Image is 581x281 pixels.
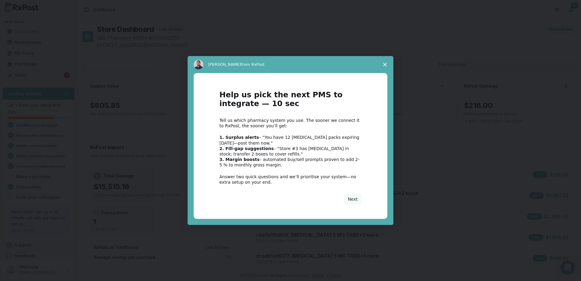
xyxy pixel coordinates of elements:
[376,56,393,73] span: Close survey
[219,157,260,162] b: 3. Margin boosts
[219,118,362,129] div: Tell us which pharmacy system you use. The sooner we connect it to RxPost, the sooner you’ll get:
[219,174,362,185] div: Answer two quick questions and we’ll prioritise your system—no extra setup on your end.
[219,146,274,151] b: 2. Fill-gap suggestions
[194,60,203,69] img: Profile image for Manuel
[344,194,362,204] button: Next
[219,146,362,157] div: – “Store #3 has [MEDICAL_DATA] in stock; transfer 2 boxes to cover refills.”
[219,135,259,140] b: 1. Surplus alerts
[241,62,264,67] span: from RxPost
[208,62,241,67] span: [PERSON_NAME]
[219,91,362,112] h1: Help us pick the next PMS to integrate — 10 sec
[219,135,362,146] div: – “You have 12 [MEDICAL_DATA] packs expiring [DATE]—post them now.”
[219,157,362,168] div: – automated buy/sell prompts proven to add 2-5 % to monthly gross margin.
